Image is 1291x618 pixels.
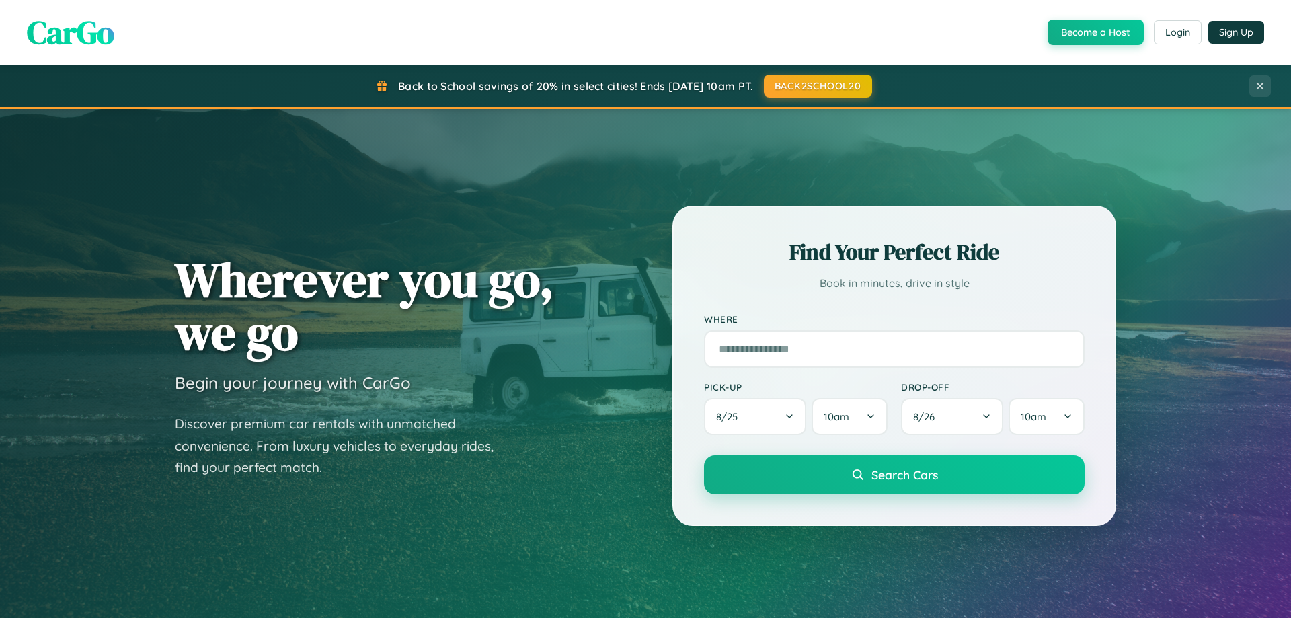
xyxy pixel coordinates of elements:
button: 10am [812,398,888,435]
p: Book in minutes, drive in style [704,274,1085,293]
button: Become a Host [1048,20,1144,45]
h1: Wherever you go, we go [175,253,554,359]
h2: Find Your Perfect Ride [704,237,1085,267]
button: BACK2SCHOOL20 [764,75,872,98]
label: Where [704,313,1085,325]
h3: Begin your journey with CarGo [175,373,411,393]
button: Login [1154,20,1202,44]
label: Drop-off [901,381,1085,393]
button: Sign Up [1208,21,1264,44]
button: 8/26 [901,398,1003,435]
span: 8 / 26 [913,410,941,423]
span: 8 / 25 [716,410,744,423]
label: Pick-up [704,381,888,393]
span: 10am [824,410,849,423]
span: 10am [1021,410,1046,423]
span: CarGo [27,10,114,54]
button: 8/25 [704,398,806,435]
span: Back to School savings of 20% in select cities! Ends [DATE] 10am PT. [398,79,753,93]
p: Discover premium car rentals with unmatched convenience. From luxury vehicles to everyday rides, ... [175,413,511,479]
button: Search Cars [704,455,1085,494]
button: 10am [1009,398,1085,435]
span: Search Cars [871,467,938,482]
